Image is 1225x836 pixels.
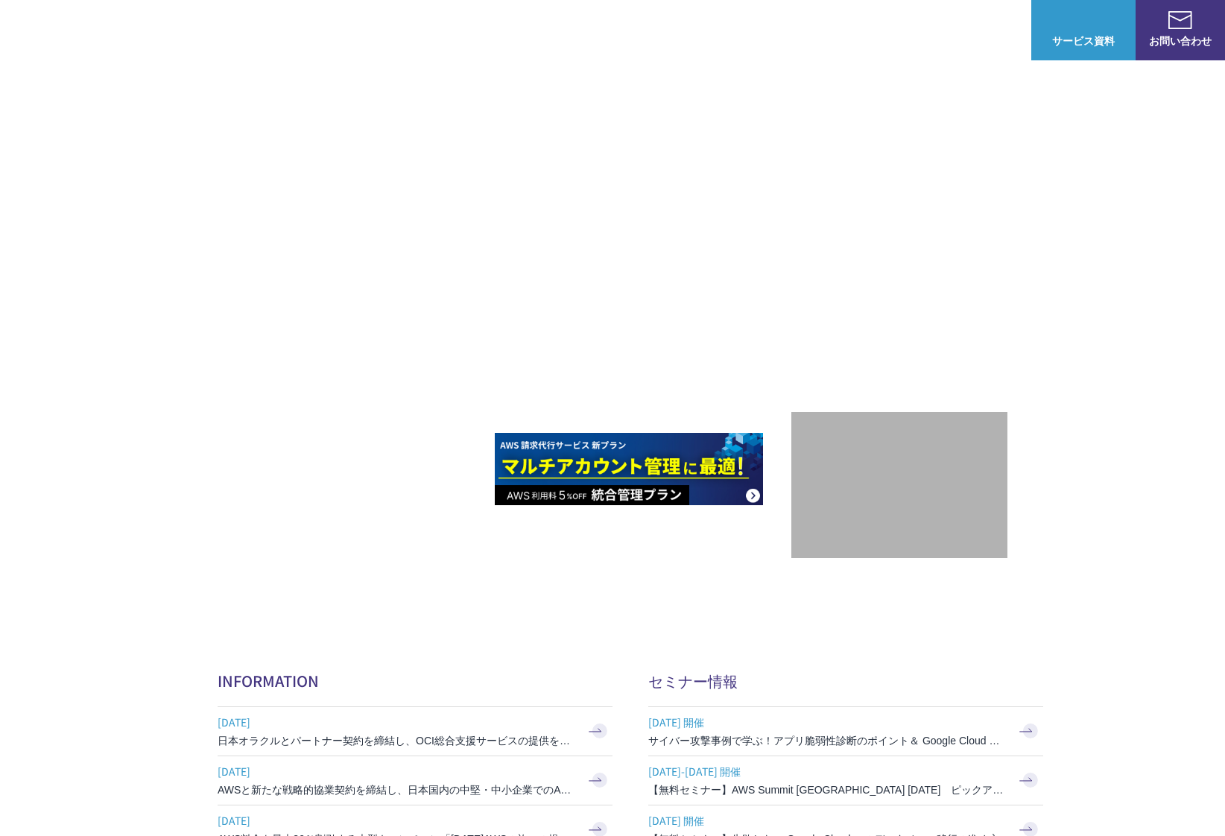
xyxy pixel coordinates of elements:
p: AWSの導入からコスト削減、 構成・運用の最適化からデータ活用まで 規模や業種業態を問わない マネージドサービスで [218,165,791,230]
img: AWSプレミアティアサービスパートナー [832,135,966,269]
h2: セミナー情報 [648,670,1043,691]
a: [DATE] 開催 サイバー攻撃事例で学ぶ！アプリ脆弱性診断のポイント＆ Google Cloud セキュリティ対策 [648,707,1043,756]
h2: INFORMATION [218,670,612,691]
a: ログイン [975,22,1016,38]
span: [DATE] 開催 [648,711,1006,733]
p: 最上位プレミアティア サービスパートナー [814,287,984,344]
p: サービス [581,22,638,38]
a: 導入事例 [817,22,858,38]
p: 業種別ソリューション [668,22,787,38]
span: NHN テコラス AWS総合支援サービス [171,14,279,45]
a: AWS総合支援サービス C-Chorus NHN テコラスAWS総合支援サービス [22,12,279,48]
h3: サイバー攻撃事例で学ぶ！アプリ脆弱性診断のポイント＆ Google Cloud セキュリティ対策 [648,733,1006,748]
img: お問い合わせ [1168,11,1192,29]
span: [DATE] [218,809,575,832]
a: [DATE] 日本オラクルとパートナー契約を締結し、OCI総合支援サービスの提供を開始 [218,707,612,756]
h3: 日本オラクルとパートナー契約を締結し、OCI総合支援サービスの提供を開始 [218,733,575,748]
span: [DATE]-[DATE] 開催 [648,760,1006,782]
a: [DATE] AWSと新たな戦略的協業契約を締結し、日本国内の中堅・中小企業でのAWS活用を加速 [218,756,612,805]
span: お問い合わせ [1136,33,1225,48]
h3: 【無料セミナー】AWS Summit [GEOGRAPHIC_DATA] [DATE] ピックアップセッション [648,782,1006,797]
p: 強み [516,22,551,38]
img: AWSとの戦略的協業契約 締結 [218,433,486,505]
img: 契約件数 [821,434,978,543]
span: [DATE] [218,711,575,733]
span: [DATE] 開催 [648,809,1006,832]
h3: AWSと新たな戦略的協業契約を締結し、日本国内の中堅・中小企業でのAWS活用を加速 [218,782,575,797]
img: AWS請求代行サービス 統合管理プラン [495,433,763,505]
img: AWS総合支援サービス C-Chorus サービス資料 [1072,11,1095,29]
a: [DATE]-[DATE] 開催 【無料セミナー】AWS Summit [GEOGRAPHIC_DATA] [DATE] ピックアップセッション [648,756,1043,805]
span: [DATE] [218,760,575,782]
p: ナレッジ [888,22,945,38]
h1: AWS ジャーニーの 成功を実現 [218,245,791,388]
em: AWS [883,287,917,308]
span: サービス資料 [1031,33,1136,48]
